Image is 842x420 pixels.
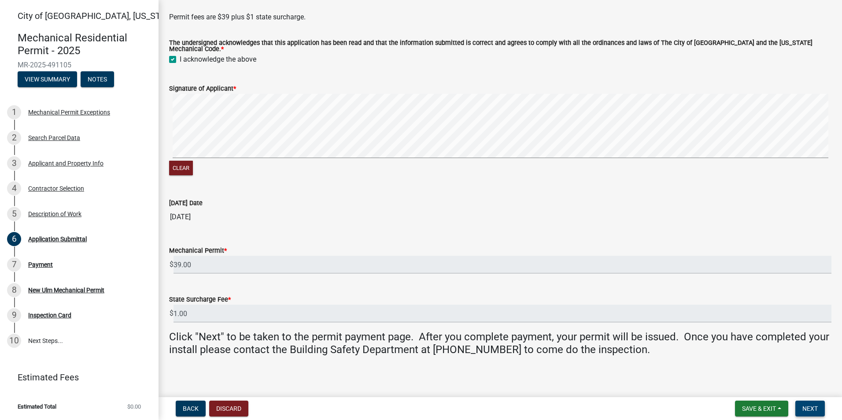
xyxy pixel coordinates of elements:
div: Applicant and Property Info [28,160,103,166]
div: 3 [7,156,21,170]
span: Back [183,405,199,412]
button: View Summary [18,71,77,87]
button: Clear [169,161,193,175]
button: Next [795,401,825,416]
div: 5 [7,207,21,221]
div: Application Submittal [28,236,87,242]
div: Contractor Selection [28,185,84,192]
label: I acknowledge the above [180,54,256,65]
span: Save & Exit [742,405,776,412]
span: $ [169,256,174,274]
div: 9 [7,308,21,322]
h4: Mechanical Residential Permit - 2025 [18,32,151,57]
div: 6 [7,232,21,246]
div: Mechanical Permit Exceptions [28,109,110,115]
label: Signature of Applicant [169,86,236,92]
wm-modal-confirm: Summary [18,76,77,83]
span: Estimated Total [18,404,56,409]
label: [DATE] Date [169,200,203,206]
span: Next [802,405,818,412]
a: Estimated Fees [7,368,144,386]
span: MR-2025-491105 [18,61,141,69]
div: Payment [28,262,53,268]
button: Back [176,401,206,416]
div: Inspection Card [28,312,71,318]
div: 8 [7,283,21,297]
div: 4 [7,181,21,195]
div: 7 [7,258,21,272]
span: City of [GEOGRAPHIC_DATA], [US_STATE] [18,11,178,21]
div: New Ulm Mechanical Permit [28,287,104,293]
div: Description of Work [28,211,81,217]
div: 10 [7,334,21,348]
span: $0.00 [127,404,141,409]
button: Notes [81,71,114,87]
div: 1 [7,105,21,119]
label: The undersigned acknowledges that this application has been read and that the information submitt... [169,40,831,53]
h4: Click "Next" to be taken to the permit payment page. After you complete payment, your permit will... [169,331,831,356]
div: Search Parcel Data [28,135,80,141]
wm-modal-confirm: Notes [81,76,114,83]
label: Mechanical Permit [169,248,227,254]
label: State Surcharge Fee [169,297,231,303]
button: Discard [209,401,248,416]
button: Save & Exit [735,401,788,416]
div: 2 [7,131,21,145]
span: $ [169,305,174,323]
